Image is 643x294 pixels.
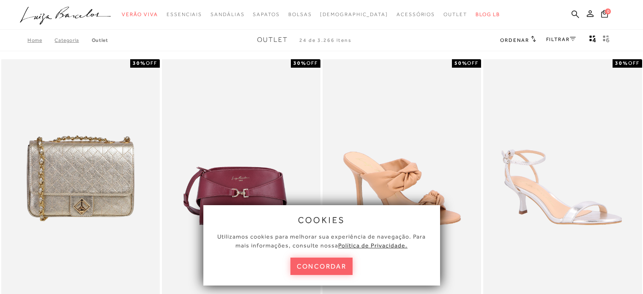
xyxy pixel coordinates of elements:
[454,60,468,66] strong: 50%
[92,37,108,43] a: Outlet
[167,11,202,17] span: Essenciais
[211,11,244,17] span: Sandálias
[146,60,157,66] span: OFF
[320,7,388,22] a: noSubCategoriesText
[290,258,353,275] button: concordar
[133,60,146,66] strong: 30%
[476,11,500,17] span: BLOG LB
[397,7,435,22] a: noSubCategoriesText
[167,7,202,22] a: noSubCategoriesText
[443,11,467,17] span: Outlet
[253,7,279,22] a: noSubCategoriesText
[253,11,279,17] span: Sapatos
[122,11,158,17] span: Verão Viva
[299,37,352,43] span: 24 de 3.266 itens
[600,35,612,46] button: gridText6Desc
[122,7,158,22] a: noSubCategoriesText
[467,60,479,66] span: OFF
[298,215,345,225] span: cookies
[211,7,244,22] a: noSubCategoriesText
[257,36,288,44] span: Outlet
[217,233,426,249] span: Utilizamos cookies para melhorar sua experiência de navegação. Para mais informações, consulte nossa
[546,36,576,42] a: FILTRAR
[306,60,318,66] span: OFF
[628,60,640,66] span: OFF
[27,37,55,43] a: Home
[500,37,529,43] span: Ordenar
[293,60,306,66] strong: 30%
[443,7,467,22] a: noSubCategoriesText
[288,11,312,17] span: Bolsas
[320,11,388,17] span: [DEMOGRAPHIC_DATA]
[615,60,628,66] strong: 30%
[397,11,435,17] span: Acessórios
[587,35,599,46] button: Mostrar 4 produtos por linha
[599,9,610,21] button: 0
[55,37,91,43] a: Categoria
[338,242,408,249] a: Política de Privacidade.
[605,8,611,14] span: 0
[476,7,500,22] a: BLOG LB
[288,7,312,22] a: noSubCategoriesText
